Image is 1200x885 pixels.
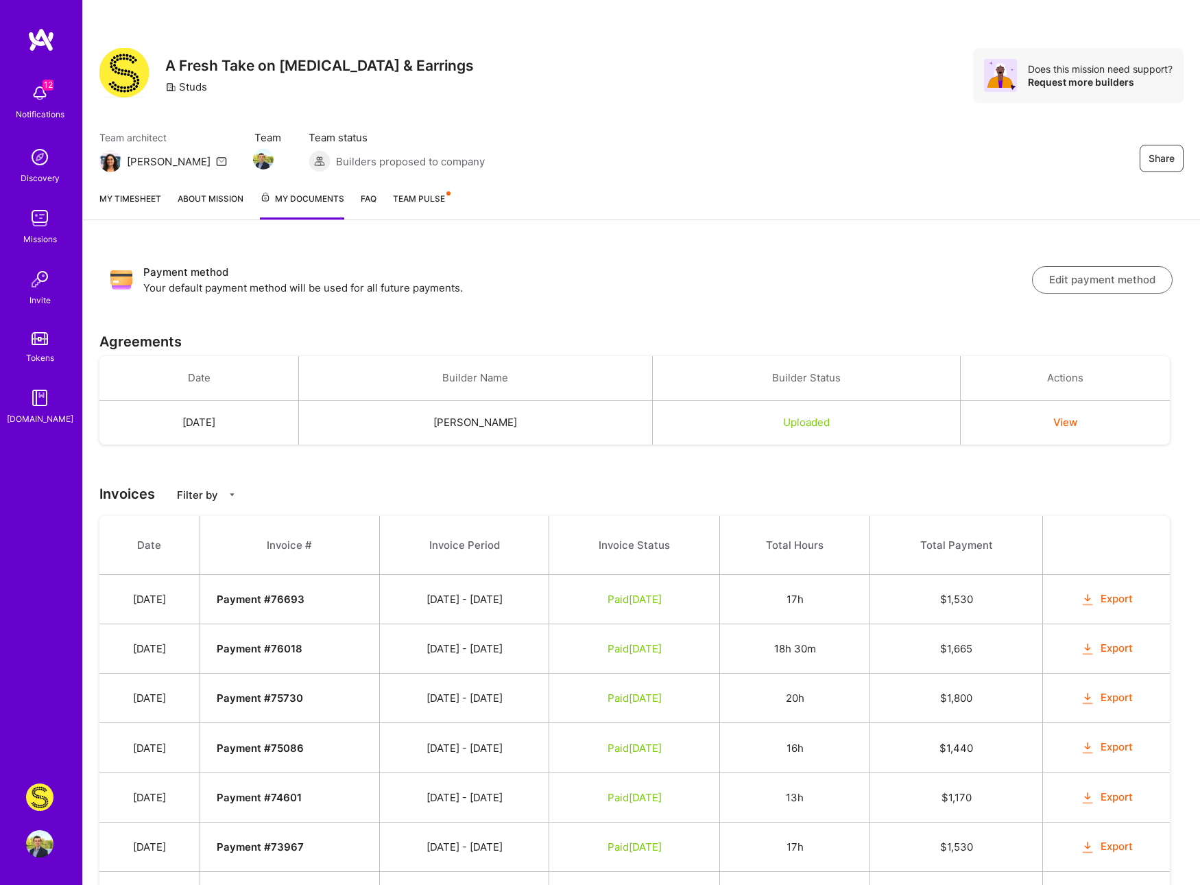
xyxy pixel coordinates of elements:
[299,401,652,445] td: [PERSON_NAME]
[870,723,1043,772] td: $ 1,440
[99,575,200,624] td: [DATE]
[99,401,299,445] td: [DATE]
[200,516,379,575] th: Invoice #
[1080,690,1133,706] button: Export
[608,742,662,755] span: Paid [DATE]
[217,791,302,804] strong: Payment # 74601
[99,130,227,145] span: Team architect
[177,488,218,502] p: Filter by
[21,171,60,185] div: Discovery
[228,491,237,499] i: icon CaretDown
[165,82,176,93] i: icon CompanyGray
[26,143,53,171] img: discovery
[1140,145,1184,172] button: Share
[217,742,304,755] strong: Payment # 75086
[870,822,1043,871] td: $ 1,530
[254,147,272,171] a: Team Member Avatar
[719,575,869,624] td: 17h
[99,516,200,575] th: Date
[23,232,57,246] div: Missions
[719,624,869,674] td: 18h 30m
[99,822,200,871] td: [DATE]
[143,264,1032,281] h3: Payment method
[1080,790,1096,805] i: icon OrangeDownload
[99,150,121,172] img: Team Architect
[1080,740,1096,756] i: icon OrangeDownload
[870,624,1043,674] td: $ 1,665
[870,516,1043,575] th: Total Payment
[32,332,48,345] img: tokens
[110,269,132,291] img: Payment method
[379,516,549,575] th: Invoice Period
[393,193,445,204] span: Team Pulse
[127,154,211,169] div: [PERSON_NAME]
[217,593,304,606] strong: Payment # 76693
[99,356,299,401] th: Date
[379,575,549,624] td: [DATE] - [DATE]
[26,351,54,365] div: Tokens
[260,191,344,206] span: My Documents
[1028,62,1173,75] div: Does this mission need support?
[379,674,549,723] td: [DATE] - [DATE]
[26,783,53,811] img: Studs: A Fresh Take on Ear Piercing & Earrings
[26,80,53,107] img: bell
[43,80,53,91] span: 12
[1080,691,1096,707] i: icon OrangeDownload
[393,191,449,220] a: Team Pulse
[1053,415,1077,429] button: View
[99,486,1184,502] h3: Invoices
[608,840,662,853] span: Paid [DATE]
[254,130,281,145] span: Team
[1080,740,1133,755] button: Export
[216,156,227,167] i: icon Mail
[719,516,869,575] th: Total Hours
[165,57,474,74] h3: A Fresh Take on [MEDICAL_DATA] & Earrings
[1032,266,1173,294] button: Edit payment method
[870,772,1043,822] td: $ 1,170
[870,575,1043,624] td: $ 1,530
[1080,790,1133,805] button: Export
[309,130,485,145] span: Team status
[26,384,53,412] img: guide book
[1080,591,1133,607] button: Export
[549,516,720,575] th: Invoice Status
[608,593,662,606] span: Paid [DATE]
[379,624,549,674] td: [DATE] - [DATE]
[99,191,161,220] a: My timesheet
[99,772,200,822] td: [DATE]
[652,356,960,401] th: Builder Status
[99,674,200,723] td: [DATE]
[26,830,53,858] img: User Avatar
[299,356,652,401] th: Builder Name
[23,783,57,811] a: Studs: A Fresh Take on Ear Piercing & Earrings
[719,723,869,772] td: 16h
[984,59,1017,92] img: Avatar
[379,723,549,772] td: [DATE] - [DATE]
[99,723,200,772] td: [DATE]
[309,150,331,172] img: Builders proposed to company
[16,107,64,121] div: Notifications
[608,692,662,705] span: Paid [DATE]
[7,412,73,426] div: [DOMAIN_NAME]
[1080,592,1096,608] i: icon OrangeDownload
[143,281,1032,295] p: Your default payment method will be used for all future payments.
[379,772,549,822] td: [DATE] - [DATE]
[361,191,376,220] a: FAQ
[1080,641,1133,657] button: Export
[870,674,1043,723] td: $ 1,800
[1149,152,1175,165] span: Share
[165,80,207,94] div: Studs
[217,840,304,853] strong: Payment # 73967
[1080,839,1133,855] button: Export
[719,674,869,723] td: 20h
[26,265,53,293] img: Invite
[178,191,243,220] a: About Mission
[217,642,302,655] strong: Payment # 76018
[99,333,1184,350] h3: Agreements
[99,624,200,674] td: [DATE]
[217,692,303,705] strong: Payment # 75730
[379,822,549,871] td: [DATE] - [DATE]
[719,772,869,822] td: 13h
[27,27,55,52] img: logo
[99,48,149,97] img: Company Logo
